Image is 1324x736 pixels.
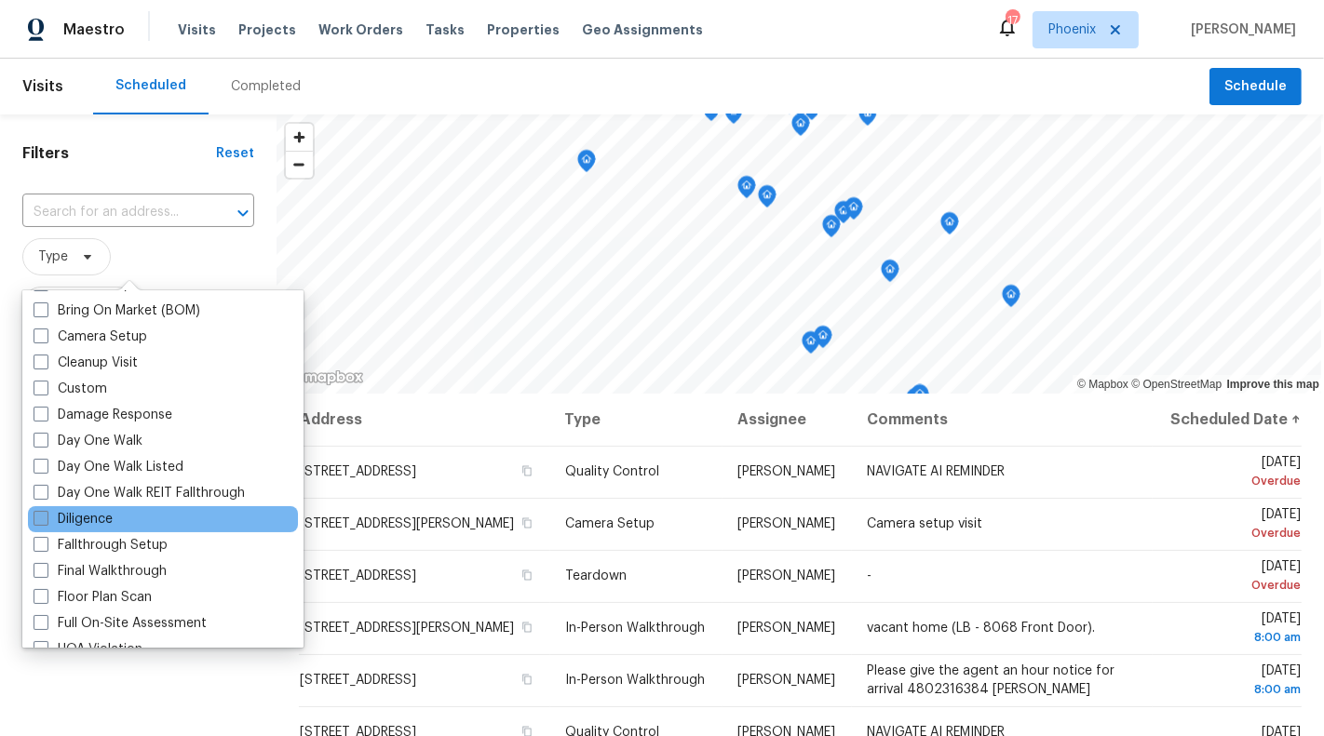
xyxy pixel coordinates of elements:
[34,328,147,346] label: Camera Setup
[34,458,183,476] label: Day One Walk Listed
[519,462,535,479] button: Copy Address
[867,569,871,582] span: -
[115,76,186,95] div: Scheduled
[34,380,107,398] label: Custom
[737,569,835,582] span: [PERSON_NAME]
[565,517,655,530] span: Camera Setup
[1006,11,1019,30] div: 17
[565,622,705,635] span: In-Person Walkthrough
[277,114,1321,394] canvas: Map
[1168,456,1301,490] span: [DATE]
[867,622,1095,635] span: vacant home (LB - 8068 Front Door).
[737,465,835,478] span: [PERSON_NAME]
[822,215,841,244] div: Map marker
[582,20,703,39] span: Geo Assignments
[286,124,313,151] button: Zoom in
[22,198,202,227] input: Search for an address...
[178,20,216,39] span: Visits
[34,510,113,529] label: Diligence
[802,331,820,360] div: Map marker
[834,201,853,230] div: Map marker
[300,622,514,635] span: [STREET_ADDRESS][PERSON_NAME]
[1183,20,1296,39] span: [PERSON_NAME]
[1168,560,1301,595] span: [DATE]
[1168,680,1301,699] div: 8:00 am
[34,484,245,502] label: Day One Walk REIT Fallthrough
[22,144,216,163] h1: Filters
[844,197,863,226] div: Map marker
[1209,68,1302,106] button: Schedule
[1153,394,1302,446] th: Scheduled Date ↑
[300,674,416,687] span: [STREET_ADDRESS]
[282,367,364,388] a: Mapbox homepage
[858,103,877,132] div: Map marker
[724,101,743,130] div: Map marker
[231,77,301,96] div: Completed
[911,384,929,413] div: Map marker
[34,562,167,581] label: Final Walkthrough
[1048,20,1096,39] span: Phoenix
[1077,378,1128,391] a: Mapbox
[286,152,313,178] span: Zoom out
[34,536,168,555] label: Fallthrough Setup
[34,301,200,320] label: Bring On Market (BOM)
[34,354,138,372] label: Cleanup Visit
[906,388,925,417] div: Map marker
[487,20,560,39] span: Properties
[867,517,982,530] span: Camera setup visit
[519,671,535,688] button: Copy Address
[300,517,514,530] span: [STREET_ADDRESS][PERSON_NAME]
[34,588,152,607] label: Floor Plan Scan
[737,176,756,205] div: Map marker
[519,567,535,583] button: Copy Address
[519,515,535,531] button: Copy Address
[1002,285,1020,314] div: Map marker
[1168,612,1301,647] span: [DATE]
[34,614,207,633] label: Full On-Site Assessment
[565,674,705,687] span: In-Person Walkthrough
[1168,628,1301,647] div: 8:00 am
[300,465,416,478] span: [STREET_ADDRESS]
[1131,378,1222,391] a: OpenStreetMap
[1168,508,1301,542] span: [DATE]
[1168,472,1301,490] div: Overdue
[238,20,296,39] span: Projects
[34,406,172,424] label: Damage Response
[737,674,835,687] span: [PERSON_NAME]
[550,394,723,446] th: Type
[1168,664,1301,699] span: [DATE]
[737,622,835,635] span: [PERSON_NAME]
[852,394,1153,446] th: Comments
[1168,576,1301,595] div: Overdue
[300,569,416,582] span: [STREET_ADDRESS]
[216,144,254,163] div: Reset
[38,248,68,266] span: Type
[63,20,125,39] span: Maestro
[867,465,1005,478] span: NAVIGATE AI REMINDER
[286,151,313,178] button: Zoom out
[814,326,832,355] div: Map marker
[34,640,142,659] label: HOA Violation
[230,200,256,226] button: Open
[34,432,142,450] label: Day One Walk
[299,394,550,446] th: Address
[867,664,1115,696] span: Please give the agent an hour notice for arrival 4802316384 [PERSON_NAME]
[940,212,959,241] div: Map marker
[791,114,810,142] div: Map marker
[737,517,835,530] span: [PERSON_NAME]
[426,23,465,36] span: Tasks
[318,20,403,39] span: Work Orders
[565,569,627,582] span: Teardown
[758,185,777,214] div: Map marker
[1224,75,1287,99] span: Schedule
[519,619,535,636] button: Copy Address
[565,465,659,478] span: Quality Control
[22,66,63,107] span: Visits
[881,260,899,288] div: Map marker
[1168,524,1301,542] div: Overdue
[1227,378,1319,391] a: Improve this map
[577,150,596,179] div: Map marker
[723,394,852,446] th: Assignee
